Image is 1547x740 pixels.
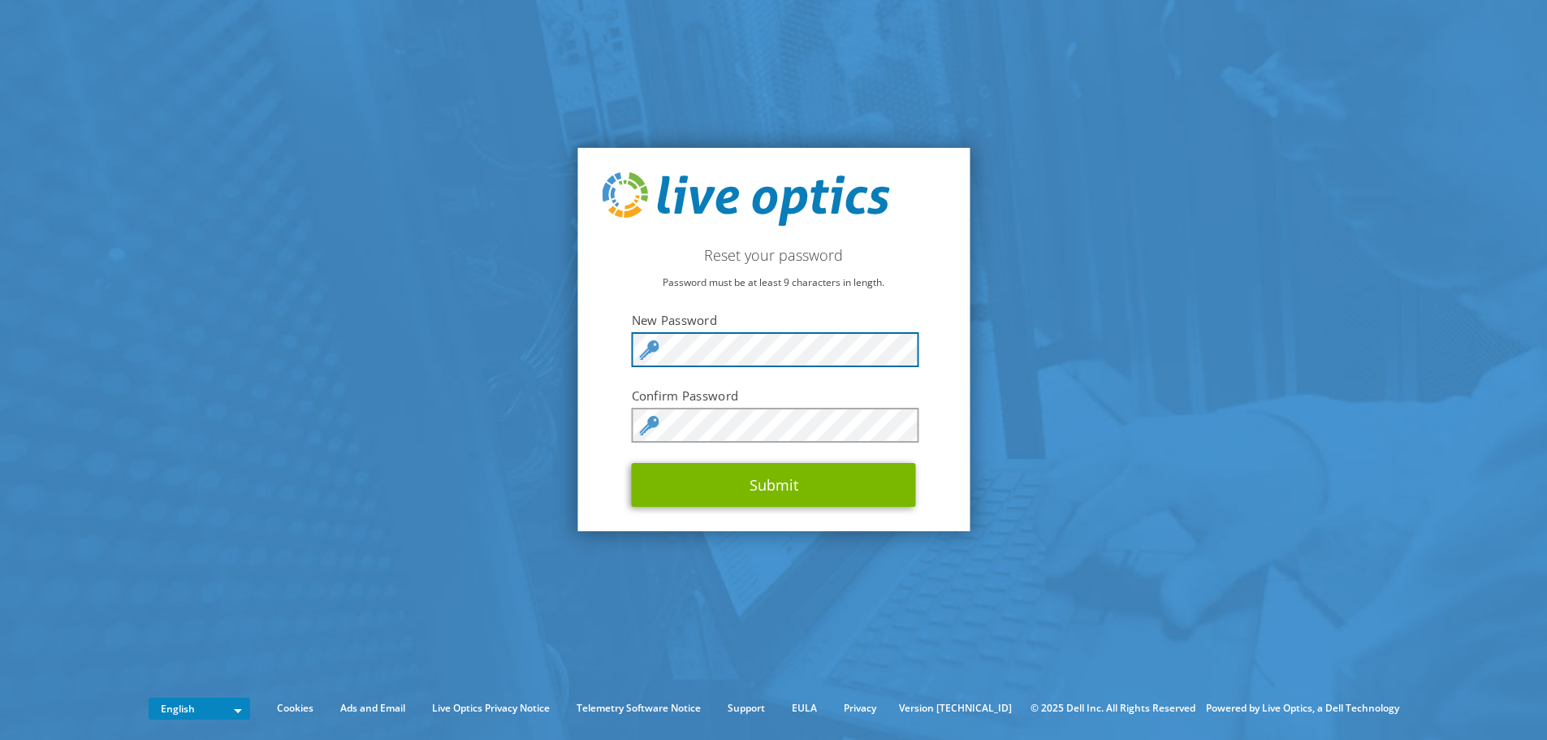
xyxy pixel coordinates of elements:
[602,172,889,226] img: live_optics_svg.svg
[891,699,1020,717] li: Version [TECHNICAL_ID]
[632,463,916,507] button: Submit
[564,699,713,717] a: Telemetry Software Notice
[602,274,945,292] p: Password must be at least 9 characters in length.
[632,312,916,328] label: New Password
[328,699,417,717] a: Ads and Email
[602,246,945,264] h2: Reset your password
[420,699,562,717] a: Live Optics Privacy Notice
[265,699,326,717] a: Cookies
[715,699,777,717] a: Support
[832,699,888,717] a: Privacy
[780,699,829,717] a: EULA
[1022,699,1203,717] li: © 2025 Dell Inc. All Rights Reserved
[632,387,916,404] label: Confirm Password
[1206,699,1399,717] li: Powered by Live Optics, a Dell Technology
